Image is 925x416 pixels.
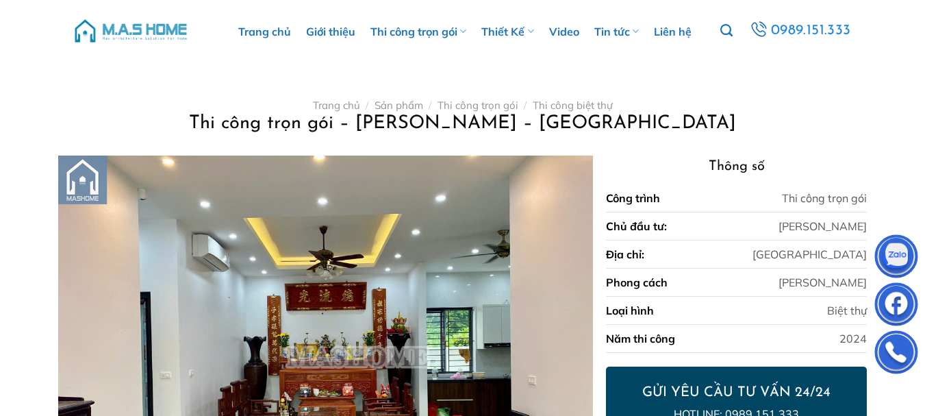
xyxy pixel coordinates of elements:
div: Phong cách [606,274,668,291]
img: Phone [876,334,917,375]
img: Facebook [876,286,917,327]
a: Thi công biệt thự [533,99,613,112]
div: Chủ đầu tư: [606,218,667,234]
span: / [524,99,527,112]
img: Zalo [876,238,917,279]
a: Tìm kiếm [720,16,733,45]
img: M.A.S HOME – Tổng Thầu Thiết Kế Và Xây Nhà Trọn Gói [73,10,189,51]
a: Sản phẩm [375,99,423,112]
div: Công trình [606,190,660,206]
a: Trang chủ [313,99,360,112]
div: Biệt thự [827,302,867,319]
div: Loại hình [606,302,654,319]
h2: GỬI YÊU CẦU TƯ VẤN 24/24 [623,384,849,402]
span: / [429,99,431,112]
h1: Thi công trọn gói – [PERSON_NAME] – [GEOGRAPHIC_DATA] [75,112,850,136]
span: 0989.151.333 [771,19,851,42]
h3: Thông số [606,156,866,178]
span: / [366,99,368,112]
div: [PERSON_NAME] [778,218,867,234]
div: 2024 [839,330,867,347]
a: 0989.151.333 [748,19,852,43]
div: [PERSON_NAME] [778,274,867,291]
a: Thi công trọn gói [438,99,518,112]
div: [GEOGRAPHIC_DATA] [752,246,867,262]
div: Thi công trọn gói [782,190,867,206]
div: Địa chỉ: [606,246,644,262]
div: Năm thi công [606,330,675,347]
